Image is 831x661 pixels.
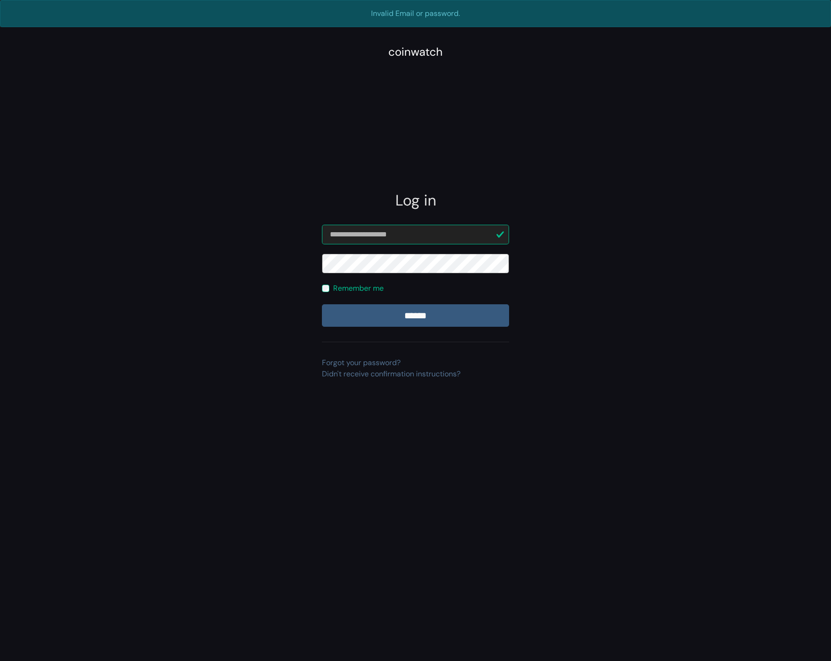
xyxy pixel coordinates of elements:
[322,358,401,367] a: Forgot your password?
[388,48,443,58] a: coinwatch
[322,191,509,209] h2: Log in
[388,44,443,60] div: coinwatch
[322,369,460,379] a: Didn't receive confirmation instructions?
[333,283,384,294] label: Remember me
